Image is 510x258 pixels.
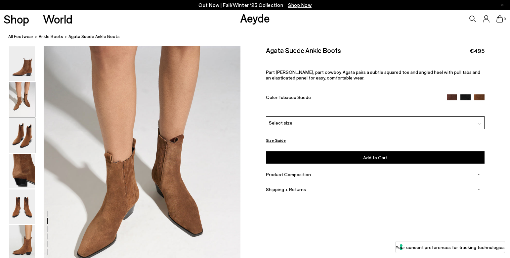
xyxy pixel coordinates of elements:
img: Agata Suede Ankle Boots - Image 4 [9,154,35,188]
nav: breadcrumb [8,28,510,46]
p: Out Now | Fall/Winter ‘25 Collection [198,1,312,9]
span: Add to Cart [363,155,388,160]
a: Aeyde [240,11,270,25]
img: Agata Suede Ankle Boots - Image 1 [9,46,35,81]
button: Your consent preferences for tracking technologies [396,241,505,253]
span: €495 [470,47,485,55]
span: Shipping + Returns [266,186,306,192]
button: Size Guide [266,136,286,144]
img: Agata Suede Ankle Boots - Image 2 [9,82,35,117]
a: All Footwear [8,33,33,40]
img: Agata Suede Ankle Boots - Image 3 [9,118,35,153]
span: Navigate to /collections/new-in [288,2,312,8]
img: svg%3E [478,173,481,176]
img: Agata Suede Ankle Boots - Image 5 [9,189,35,224]
img: svg%3E [478,188,481,191]
div: Color: [266,94,440,102]
span: 0 [503,17,506,21]
span: Tobacco Suede [278,94,311,100]
button: Add to Cart [266,151,484,164]
a: Shop [4,13,29,25]
span: Product Composition [266,172,311,177]
label: Your consent preferences for tracking technologies [396,244,505,251]
a: 0 [496,15,503,23]
span: Agata Suede Ankle Boots [68,33,120,40]
span: Select size [269,119,292,126]
a: World [43,13,72,25]
span: ankle boots [39,34,63,39]
img: svg%3E [478,122,482,126]
h2: Agata Suede Ankle Boots [266,46,341,54]
p: Part [PERSON_NAME], part cowboy. Agata pairs a subtle squared toe and angled heel with pull tabs ... [266,69,484,80]
a: ankle boots [39,33,63,40]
